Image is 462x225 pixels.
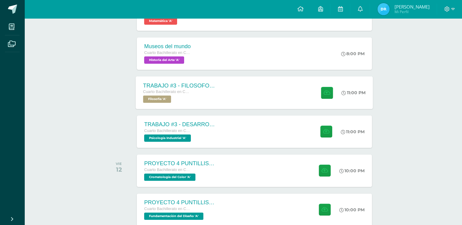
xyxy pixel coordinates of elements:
[341,129,365,134] div: 11:00 PM
[339,207,365,212] div: 10:00 PM
[342,90,366,95] div: 11:00 PM
[144,134,191,142] span: Psicología Industrial 'A'
[144,43,191,50] div: Museos del mundo
[144,168,190,172] span: Cuarto Bachillerato en CCLL con Orientación en Diseño Gráfico
[377,3,390,15] img: cdec160f2c50c3310a63869b1866c3b4.png
[144,173,195,181] span: Cromatología del Color 'A'
[341,51,365,56] div: 8:00 PM
[144,121,217,128] div: TRABAJO #3 - DESARROLLO ORGANIZACIONAL
[144,51,190,55] span: Cuarto Bachillerato en CCLL con Orientación en Diseño Gráfico
[144,212,203,220] span: Fundamentación del Diseño 'A'
[143,82,217,89] div: TRABAJO #3 - FILOSOFOS [DEMOGRAPHIC_DATA]
[116,166,122,173] div: 12
[144,17,177,25] span: Matemática 'A'
[144,56,184,64] span: Historia del Arte 'A'
[143,90,190,94] span: Cuarto Bachillerato en CCLL con Orientación en Diseño Gráfico
[394,9,429,14] span: Mi Perfil
[144,129,190,133] span: Cuarto Bachillerato en CCLL con Orientación en Diseño Gráfico
[144,199,217,206] div: PROYECTO 4 PUNTILLISMO
[144,160,217,167] div: PROYECTO 4 PUNTILLISMO
[144,207,190,211] span: Cuarto Bachillerato en CCLL con Orientación en Diseño Gráfico
[116,162,122,166] div: VIE
[339,168,365,173] div: 10:00 PM
[394,4,429,10] span: [PERSON_NAME]
[143,95,171,103] span: Filosofía 'A'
